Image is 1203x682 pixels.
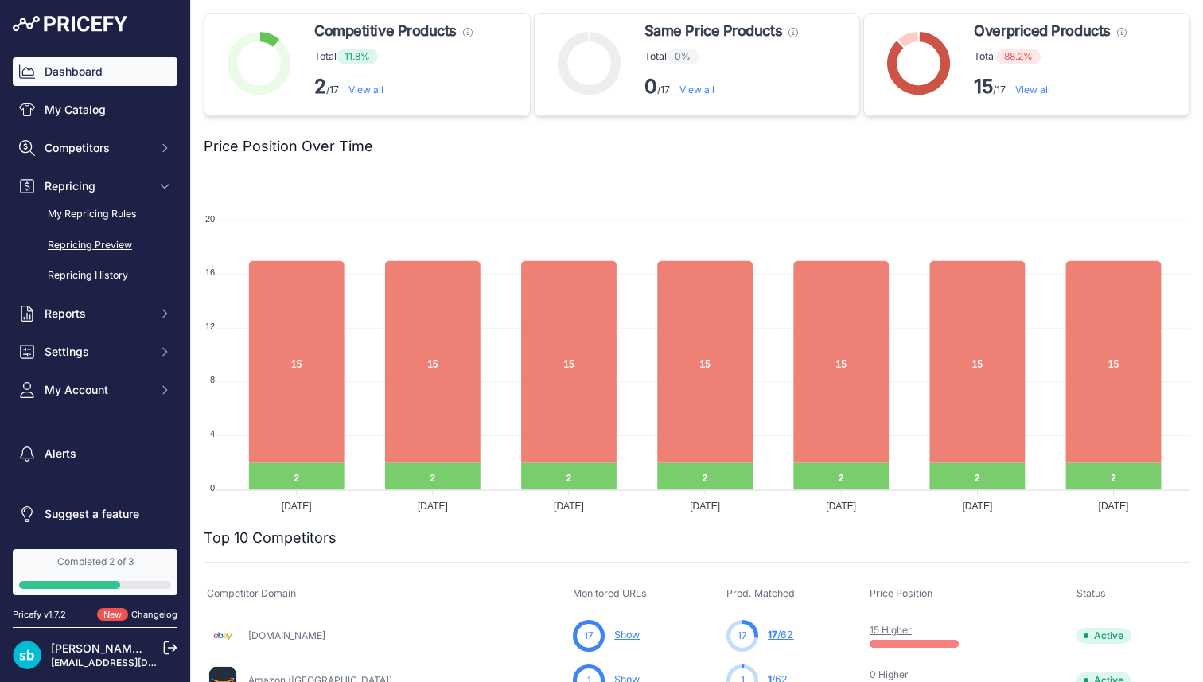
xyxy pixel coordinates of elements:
span: Repricing [45,178,149,194]
p: /17 [644,74,798,99]
span: Reports [45,306,149,322]
tspan: 20 [205,214,215,224]
tspan: [DATE] [282,501,312,512]
a: 17/62 [768,629,793,641]
a: Suggest a feature [13,500,177,528]
span: Monitored URLs [573,587,647,599]
span: 17 [738,629,747,643]
tspan: 16 [205,267,215,277]
tspan: [DATE] [418,501,448,512]
button: Settings [13,337,177,366]
a: [EMAIL_ADDRESS][DOMAIN_NAME] [51,657,217,668]
span: Status [1076,587,1106,599]
p: Total [644,49,798,64]
span: Same Price Products [644,20,782,42]
img: Pricefy Logo [13,16,127,32]
span: My Account [45,382,149,398]
span: New [97,608,128,622]
tspan: [DATE] [826,501,856,512]
span: 0% [667,49,699,64]
button: My Account [13,376,177,404]
a: Repricing Preview [13,232,177,259]
span: Active [1076,628,1131,644]
span: 17 [584,629,594,643]
tspan: 8 [210,375,215,384]
p: /17 [314,74,473,99]
p: /17 [974,74,1126,99]
span: 11.8% [337,49,378,64]
a: [DOMAIN_NAME] [248,629,325,641]
a: View all [679,84,714,95]
span: Competitive Products [314,20,457,42]
span: 88.2% [996,49,1041,64]
div: Completed 2 of 3 [19,555,171,568]
a: Show [614,629,640,641]
span: Competitor Domain [207,587,296,599]
a: Completed 2 of 3 [13,549,177,595]
span: Prod. Matched [726,587,795,599]
a: Changelog [131,609,177,620]
tspan: [DATE] [554,501,584,512]
tspan: 0 [210,483,215,493]
strong: 2 [314,75,326,98]
span: Competitors [45,140,149,156]
span: Overpriced Products [974,20,1110,42]
strong: 0 [644,75,657,98]
h2: Top 10 Competitors [204,527,337,549]
span: 17 [768,629,777,641]
span: Settings [45,344,149,360]
a: Repricing History [13,262,177,290]
a: View all [348,84,383,95]
button: Reports [13,299,177,328]
tspan: [DATE] [1099,501,1129,512]
h2: Price Position Over Time [204,135,373,158]
p: Total [974,49,1126,64]
strong: 15 [974,75,993,98]
span: Price Position [870,587,932,599]
a: Dashboard [13,57,177,86]
a: My Repricing Rules [13,201,177,228]
tspan: 4 [210,429,215,438]
a: [PERSON_NAME] [MEDICAL_DATA] [51,641,237,655]
button: Competitors [13,134,177,162]
a: Alerts [13,439,177,468]
a: My Catalog [13,95,177,124]
nav: Sidebar [13,57,177,530]
tspan: [DATE] [690,501,720,512]
p: Total [314,49,473,64]
a: 15 Higher [870,624,912,636]
tspan: 12 [205,322,215,331]
div: Pricefy v1.7.2 [13,608,66,622]
button: Repricing [13,172,177,201]
p: 0 Higher [870,668,971,681]
tspan: [DATE] [962,501,992,512]
a: View all [1015,84,1050,95]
